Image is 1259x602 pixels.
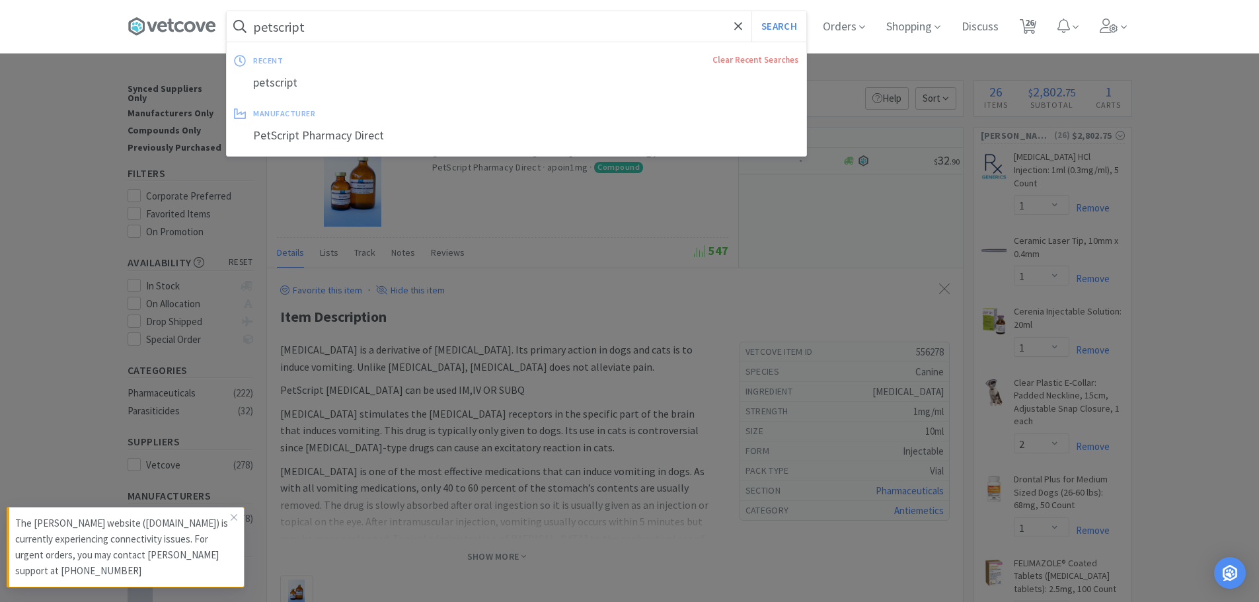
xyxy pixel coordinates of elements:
a: Clear Recent Searches [712,54,798,65]
button: Search [751,11,806,42]
input: Search by item, sku, manufacturer, ingredient, size... [227,11,806,42]
div: petscript [227,71,806,95]
div: recent [253,50,498,71]
p: The [PERSON_NAME] website ([DOMAIN_NAME]) is currently experiencing connectivity issues. For urge... [15,515,231,579]
div: Open Intercom Messenger [1214,557,1246,589]
div: manufacturer [253,103,556,124]
a: Discuss [956,21,1004,33]
div: PetScript Pharmacy Direct [227,124,806,148]
a: 26 [1014,22,1042,34]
